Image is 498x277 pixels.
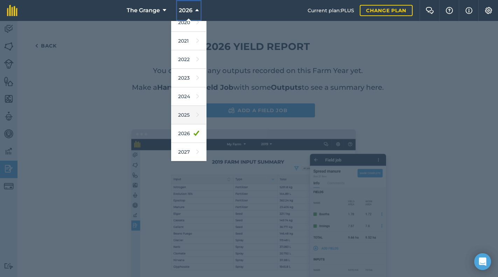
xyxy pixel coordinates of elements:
[465,6,472,15] img: svg+xml;base64,PHN2ZyB4bWxucz0iaHR0cDovL3d3dy53My5vcmcvMjAwMC9zdmciIHdpZHRoPSIxNyIgaGVpZ2h0PSIxNy...
[484,7,493,14] img: A cog icon
[171,69,206,87] a: 2023
[171,32,206,50] a: 2021
[445,7,454,14] img: A question mark icon
[426,7,434,14] img: Two speech bubbles overlapping with the left bubble in the forefront
[171,124,206,143] a: 2026
[308,7,354,14] span: Current plan : PLUS
[7,5,17,16] img: fieldmargin Logo
[171,143,206,161] a: 2027
[171,50,206,69] a: 2022
[179,6,192,15] span: 2026
[127,6,160,15] span: The Grange
[171,106,206,124] a: 2025
[171,13,206,32] a: 2020
[360,5,413,16] a: Change plan
[171,87,206,106] a: 2024
[474,253,491,270] div: Open Intercom Messenger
